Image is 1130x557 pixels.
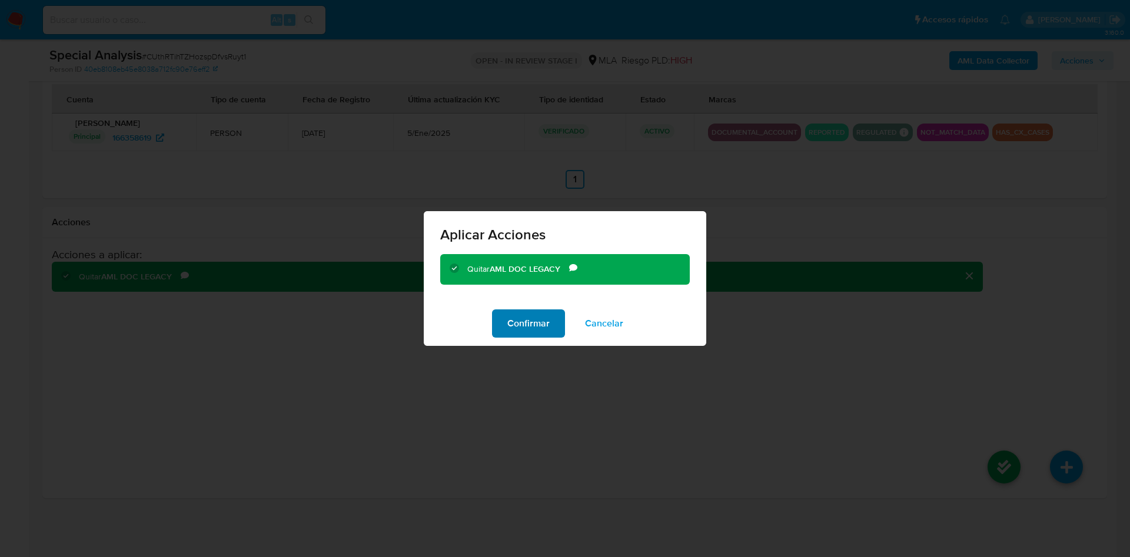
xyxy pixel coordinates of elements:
div: Quitar [467,264,569,275]
button: Confirmar [492,309,565,338]
button: Cancelar [570,309,639,338]
span: Cancelar [585,311,623,336]
b: AML DOC LEGACY [490,263,560,275]
span: Aplicar Acciones [440,228,690,242]
span: Confirmar [507,311,550,336]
